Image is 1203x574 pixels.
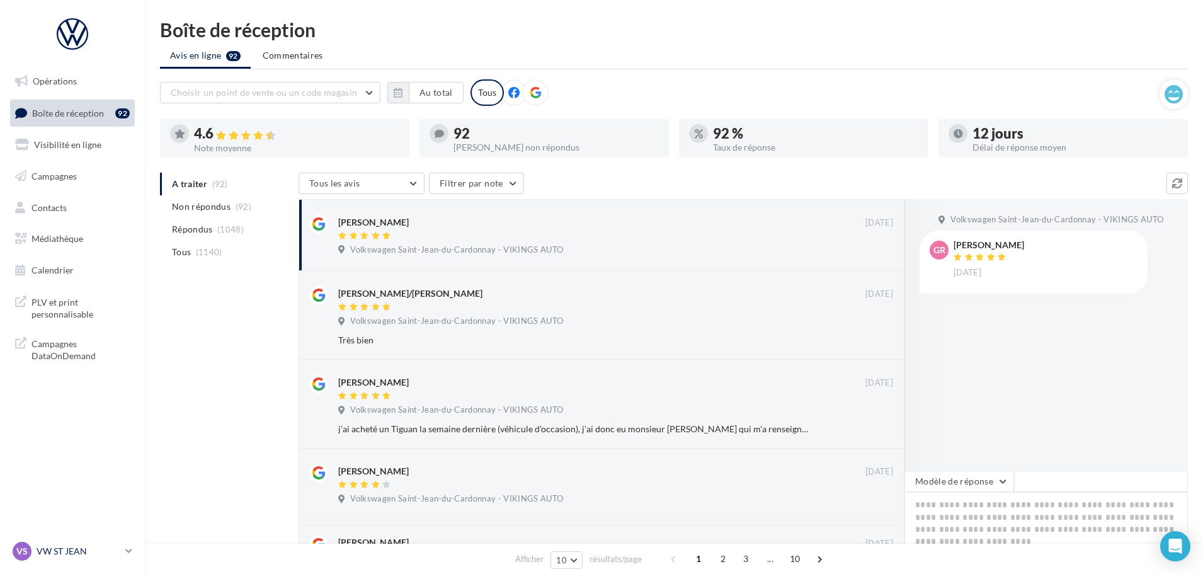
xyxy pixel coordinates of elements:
[550,551,583,569] button: 10
[713,549,733,569] span: 2
[37,545,120,558] p: VW ST JEAN
[8,132,137,158] a: Visibilité en ligne
[115,108,130,118] div: 92
[972,143,1178,152] div: Délai de réponse moyen
[865,538,893,549] span: [DATE]
[972,127,1178,141] div: 12 jours
[350,316,563,327] span: Volkswagen Saint-Jean-du-Cardonnay - VIKINGS AUTO
[171,87,357,98] span: Choisir un point de vente ou un code magasin
[172,246,191,258] span: Tous
[10,539,135,563] a: VS VW ST JEAN
[350,405,563,416] span: Volkswagen Saint-Jean-du-Cardonnay - VIKINGS AUTO
[263,49,323,62] span: Commentaires
[338,536,409,549] div: [PERSON_NAME]
[31,233,83,244] span: Médiathèque
[429,173,524,194] button: Filtrer par note
[338,423,811,435] div: j'ai acheté un Tiguan la semaine dernière (véhicule d'occasion), j'ai donc eu monsieur [PERSON_NA...
[172,200,231,213] span: Non répondus
[32,107,104,118] span: Boîte de réception
[31,202,67,212] span: Contacts
[299,173,425,194] button: Tous les avis
[196,247,222,257] span: (1140)
[453,143,659,152] div: [PERSON_NAME] non répondus
[309,178,360,188] span: Tous les avis
[8,330,137,367] a: Campagnes DataOnDemand
[470,79,504,106] div: Tous
[760,549,780,569] span: ...
[338,216,409,229] div: [PERSON_NAME]
[387,82,464,103] button: Au total
[338,287,482,300] div: [PERSON_NAME]/[PERSON_NAME]
[954,267,981,278] span: [DATE]
[688,549,709,569] span: 1
[8,100,137,127] a: Boîte de réception92
[217,224,244,234] span: (1048)
[338,465,409,478] div: [PERSON_NAME]
[515,553,544,565] span: Afficher
[31,335,130,362] span: Campagnes DataOnDemand
[16,545,28,558] span: VS
[8,289,137,326] a: PLV et print personnalisable
[350,493,563,505] span: Volkswagen Saint-Jean-du-Cardonnay - VIKINGS AUTO
[865,217,893,229] span: [DATE]
[865,289,893,300] span: [DATE]
[904,471,1014,492] button: Modèle de réponse
[954,241,1024,250] div: [PERSON_NAME]
[350,244,563,256] span: Volkswagen Saint-Jean-du-Cardonnay - VIKINGS AUTO
[713,143,918,152] div: Taux de réponse
[34,139,101,150] span: Visibilité en ligne
[409,82,464,103] button: Au total
[8,68,137,95] a: Opérations
[338,376,409,389] div: [PERSON_NAME]
[160,20,1188,39] div: Boîte de réception
[236,202,251,212] span: (92)
[172,223,213,236] span: Répondus
[556,555,567,565] span: 10
[338,334,811,347] div: Très bien
[950,214,1163,226] span: Volkswagen Saint-Jean-du-Cardonnay - VIKINGS AUTO
[33,76,77,86] span: Opérations
[31,171,77,181] span: Campagnes
[713,127,918,141] div: 92 %
[865,466,893,478] span: [DATE]
[736,549,756,569] span: 3
[453,127,659,141] div: 92
[8,257,137,284] a: Calendrier
[8,195,137,221] a: Contacts
[590,553,642,565] span: résultats/page
[8,163,137,190] a: Campagnes
[194,144,399,152] div: Note moyenne
[865,377,893,389] span: [DATE]
[8,226,137,252] a: Médiathèque
[933,244,945,256] span: Gr
[1160,531,1190,561] div: Open Intercom Messenger
[31,265,74,275] span: Calendrier
[31,294,130,321] span: PLV et print personnalisable
[785,549,806,569] span: 10
[160,82,380,103] button: Choisir un point de vente ou un code magasin
[194,127,399,141] div: 4.6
